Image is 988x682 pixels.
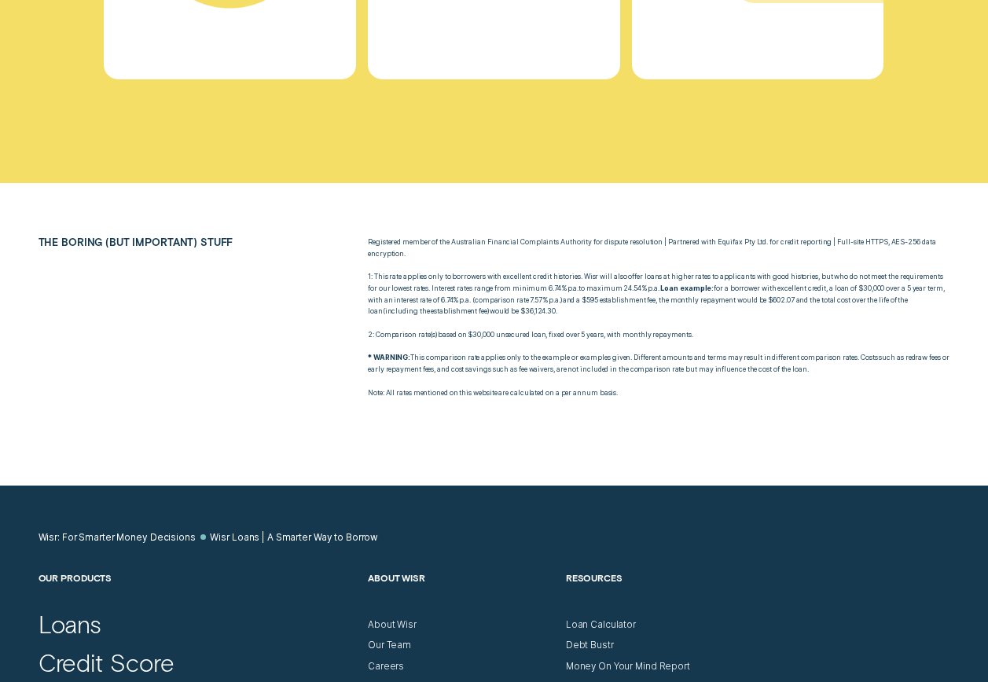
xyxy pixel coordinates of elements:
p: 1: This rate applies only to borrowers with excellent credit histories. Wisr will also offer loan... [368,271,949,317]
a: Money On Your Mind Report [566,661,690,673]
span: Per Annum [459,295,471,304]
h2: Our Products [39,572,357,619]
strong: * WARNING: [368,353,410,361]
span: ) [435,330,438,339]
span: Per Annum [567,284,579,292]
h2: The boring (but important) stuff [32,236,296,248]
a: Credit Score [39,647,174,677]
h2: Resources [566,572,752,619]
span: Per Annum [549,295,560,304]
p: This comparison rate applies only to the example or examples given. Different amounts and terms m... [368,352,949,375]
a: Loans [39,609,102,639]
a: Loan Calculator [566,619,636,631]
p: Note: All rates mentioned on this website are calculated on a per annum basis. [368,387,949,399]
p: 2: Comparison rate s based on $30,000 unsecured loan, fixed over 5 years, with monthly repayments. [368,329,949,341]
span: p.a. [549,295,560,304]
a: Careers [368,661,404,673]
span: ( [472,295,475,304]
a: Wisr Loans | A Smarter Way to Borrow [210,532,378,544]
a: About Wisr [368,619,417,631]
span: ( [383,306,385,315]
span: ) [487,306,490,315]
span: Per Annum [648,284,659,292]
a: Wisr: For Smarter Money Decisions [39,532,196,544]
span: p.a. [567,284,579,292]
span: ( [430,330,432,339]
span: p.a. [459,295,471,304]
span: ) [560,295,563,304]
span: p.a. [648,284,659,292]
p: Registered member of the Australian Financial Complaints Authority for dispute resolution | Partn... [368,236,949,259]
a: Our Team [368,640,411,651]
a: Debt Bustr [566,640,614,651]
strong: Loan example: [660,284,714,292]
h2: About Wisr [368,572,554,619]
